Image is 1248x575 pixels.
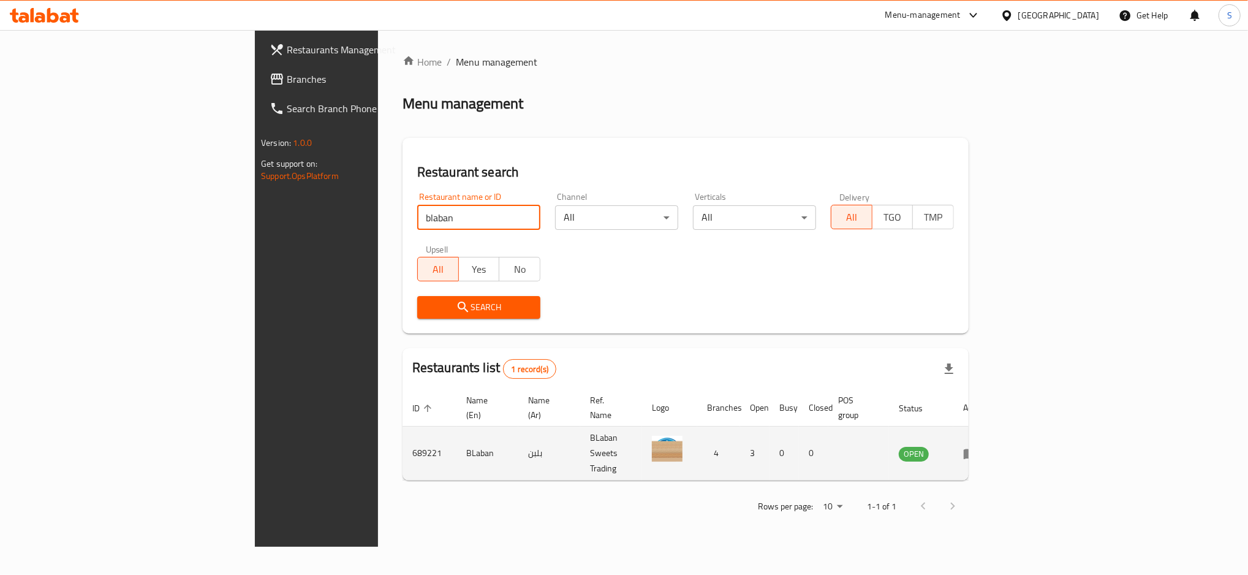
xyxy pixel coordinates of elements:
[403,55,969,69] nav: breadcrumb
[818,498,847,516] div: Rows per page:
[872,205,913,229] button: TGO
[1018,9,1099,22] div: [GEOGRAPHIC_DATA]
[652,436,683,466] img: BLaban
[504,364,556,375] span: 1 record(s)
[417,257,459,281] button: All
[697,427,740,481] td: 4
[580,427,642,481] td: BLaban Sweets Trading
[423,261,454,278] span: All
[799,427,828,481] td: 0
[464,261,495,278] span: Yes
[899,401,939,416] span: Status
[740,427,770,481] td: 3
[412,359,556,379] h2: Restaurants list
[899,447,929,461] span: OPEN
[417,163,954,181] h2: Restaurant search
[293,135,312,151] span: 1.0.0
[518,427,580,481] td: بلبن
[1227,9,1232,22] span: S
[885,8,961,23] div: Menu-management
[261,135,291,151] span: Version:
[528,393,565,422] span: Name (Ar)
[260,35,463,64] a: Restaurants Management
[867,499,896,514] p: 1-1 of 1
[403,389,996,481] table: enhanced table
[412,401,436,416] span: ID
[831,205,872,229] button: All
[261,156,317,172] span: Get support on:
[839,192,870,201] label: Delivery
[697,389,740,427] th: Branches
[740,389,770,427] th: Open
[504,261,535,278] span: No
[918,208,949,226] span: TMP
[836,208,868,226] span: All
[287,101,453,116] span: Search Branch Phone
[287,72,453,86] span: Branches
[838,393,874,422] span: POS group
[953,389,996,427] th: Action
[499,257,540,281] button: No
[642,389,697,427] th: Logo
[456,55,537,69] span: Menu management
[877,208,909,226] span: TGO
[770,427,799,481] td: 0
[427,300,531,315] span: Search
[260,64,463,94] a: Branches
[503,359,556,379] div: Total records count
[260,94,463,123] a: Search Branch Phone
[403,94,523,113] h2: Menu management
[770,389,799,427] th: Busy
[261,168,339,184] a: Support.OpsPlatform
[466,393,504,422] span: Name (En)
[693,205,816,230] div: All
[417,205,540,230] input: Search for restaurant name or ID..
[912,205,954,229] button: TMP
[426,245,448,253] label: Upsell
[287,42,453,57] span: Restaurants Management
[590,393,627,422] span: Ref. Name
[456,427,518,481] td: BLaban
[758,499,813,514] p: Rows per page:
[417,296,540,319] button: Search
[458,257,500,281] button: Yes
[555,205,678,230] div: All
[799,389,828,427] th: Closed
